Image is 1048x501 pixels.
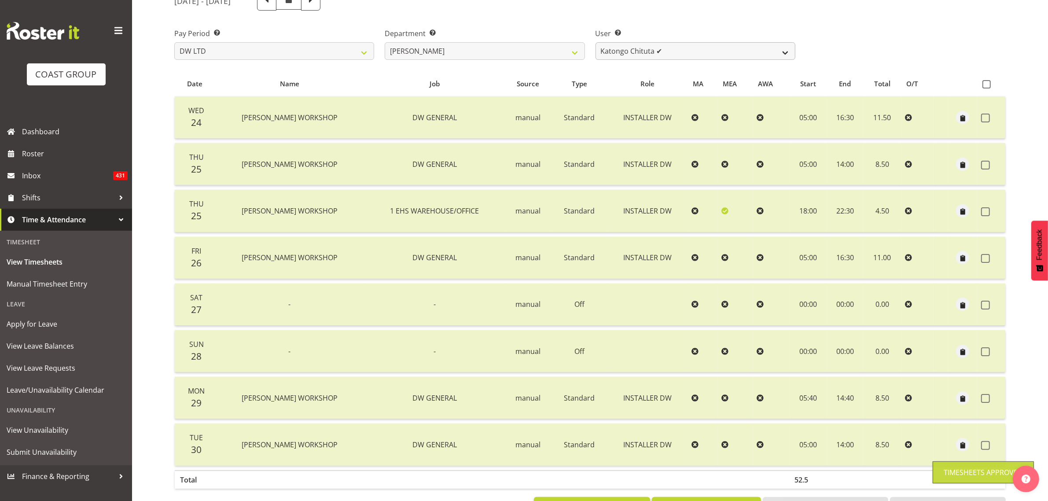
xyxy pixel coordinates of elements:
span: Roster [22,147,128,160]
span: [PERSON_NAME] WORKSHOP [242,393,338,403]
span: Manual Timesheet Entry [7,277,125,291]
td: Standard [552,424,607,465]
div: Timesheet [2,233,130,251]
span: Submit Unavailability [7,446,125,459]
span: manual [516,206,541,216]
span: Job [430,79,440,89]
span: 28 [191,350,202,362]
span: - [434,299,436,309]
a: View Leave Requests [2,357,130,379]
td: 8.50 [863,424,901,465]
div: Timesheets Approved [944,467,1023,478]
span: O/T [906,79,918,89]
span: [PERSON_NAME] WORKSHOP [242,206,338,216]
span: View Unavailability [7,424,125,437]
span: 27 [191,303,202,316]
span: View Leave Balances [7,339,125,353]
td: 18:00 [790,190,827,232]
span: - [288,346,290,356]
td: 05:00 [790,237,827,279]
span: Tue [190,433,203,442]
span: 26 [191,257,202,269]
a: Submit Unavailability [2,441,130,463]
span: 431 [113,171,128,180]
a: View Unavailability [2,419,130,441]
span: Total [874,79,890,89]
div: Leave [2,295,130,313]
span: MA [693,79,703,89]
span: Fri [191,246,201,256]
span: 25 [191,163,202,175]
span: Mon [188,386,205,396]
td: 8.50 [863,377,901,419]
span: Start [800,79,816,89]
span: manual [516,113,541,122]
td: 4.50 [863,190,901,232]
span: [PERSON_NAME] WORKSHOP [242,440,338,449]
span: 24 [191,116,202,129]
label: User [596,28,795,39]
td: 22:30 [827,190,863,232]
td: 05:00 [790,96,827,139]
span: manual [516,299,541,309]
span: Sun [189,339,204,349]
div: COAST GROUP [36,68,97,81]
td: 00:00 [827,284,863,326]
td: 05:40 [790,377,827,419]
span: Role [640,79,655,89]
span: DW GENERAL [412,159,457,169]
span: Dashboard [22,125,128,138]
span: DW GENERAL [412,113,457,122]
span: 30 [191,443,202,456]
span: MEA [723,79,737,89]
span: View Timesheets [7,255,125,269]
span: View Leave Requests [7,361,125,375]
span: Source [517,79,540,89]
a: View Timesheets [2,251,130,273]
td: 14:00 [827,424,863,465]
span: INSTALLER DW [623,253,672,262]
span: manual [516,346,541,356]
label: Pay Period [174,28,374,39]
td: 00:00 [790,284,827,326]
span: INSTALLER DW [623,159,672,169]
span: [PERSON_NAME] WORKSHOP [242,113,338,122]
button: Feedback - Show survey [1031,221,1048,280]
td: Standard [552,143,607,185]
span: Leave/Unavailability Calendar [7,383,125,397]
span: Name [280,79,299,89]
span: [PERSON_NAME] WORKSHOP [242,253,338,262]
span: INSTALLER DW [623,206,672,216]
span: Thu [189,199,204,209]
img: help-xxl-2.png [1022,475,1030,483]
span: Apply for Leave [7,317,125,331]
td: 05:00 [790,143,827,185]
span: Thu [189,152,204,162]
span: Shifts [22,191,114,204]
td: Off [552,284,607,326]
a: Leave/Unavailability Calendar [2,379,130,401]
td: Standard [552,237,607,279]
span: [PERSON_NAME] WORKSHOP [242,159,338,169]
span: End [839,79,851,89]
span: INSTALLER DW [623,440,672,449]
td: 14:40 [827,377,863,419]
td: 14:00 [827,143,863,185]
span: Sat [190,293,202,302]
td: 05:00 [790,424,827,465]
span: DW GENERAL [412,440,457,449]
span: INSTALLER DW [623,393,672,403]
span: 1 EHS WAREHOUSE/OFFICE [390,206,479,216]
span: manual [516,159,541,169]
a: View Leave Balances [2,335,130,357]
img: Rosterit website logo [7,22,79,40]
span: Time & Attendance [22,213,114,226]
td: Off [552,330,607,372]
span: manual [516,393,541,403]
span: Date [187,79,202,89]
td: Standard [552,190,607,232]
a: Manual Timesheet Entry [2,273,130,295]
td: 00:00 [790,330,827,372]
span: AWA [758,79,773,89]
td: 11.00 [863,237,901,279]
